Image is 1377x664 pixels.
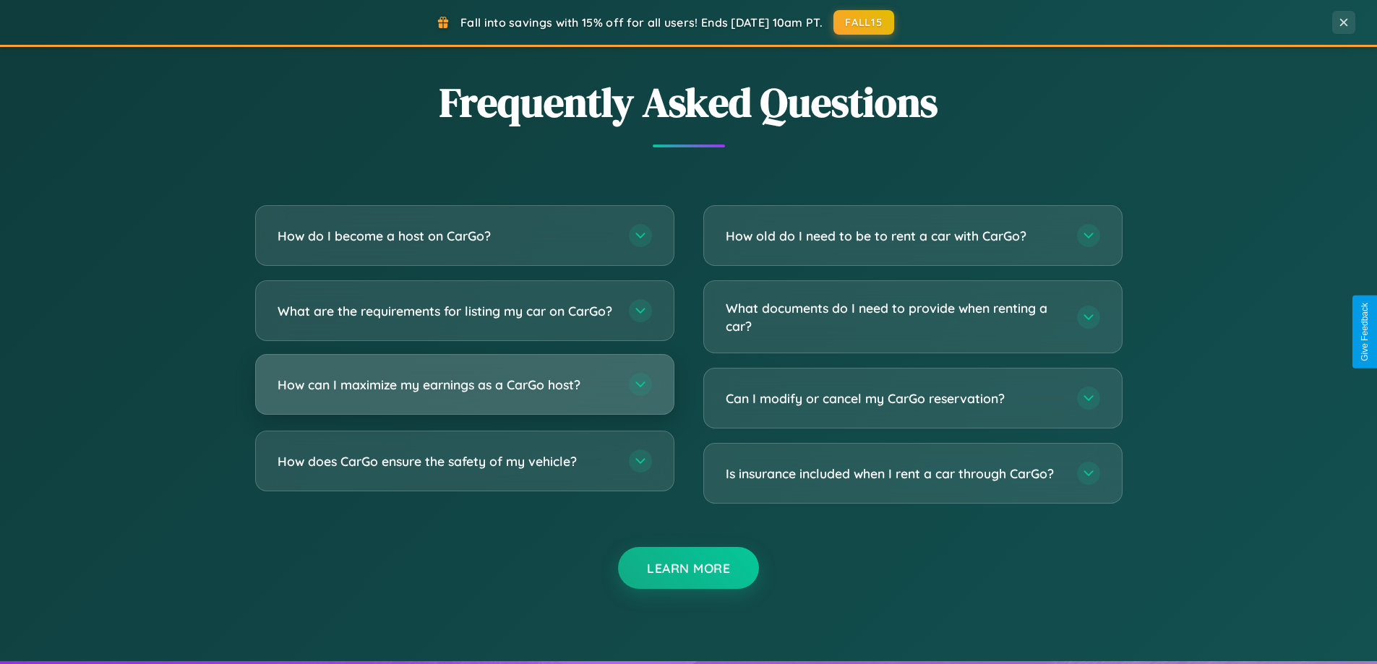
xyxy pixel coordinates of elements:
[726,389,1063,408] h3: Can I modify or cancel my CarGo reservation?
[278,302,614,320] h3: What are the requirements for listing my car on CarGo?
[726,465,1063,483] h3: Is insurance included when I rent a car through CarGo?
[278,452,614,470] h3: How does CarGo ensure the safety of my vehicle?
[618,547,759,589] button: Learn More
[1360,303,1370,361] div: Give Feedback
[278,227,614,245] h3: How do I become a host on CarGo?
[726,227,1063,245] h3: How old do I need to be to rent a car with CarGo?
[460,15,823,30] span: Fall into savings with 15% off for all users! Ends [DATE] 10am PT.
[278,376,614,394] h3: How can I maximize my earnings as a CarGo host?
[833,10,894,35] button: FALL15
[726,299,1063,335] h3: What documents do I need to provide when renting a car?
[255,74,1123,130] h2: Frequently Asked Questions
